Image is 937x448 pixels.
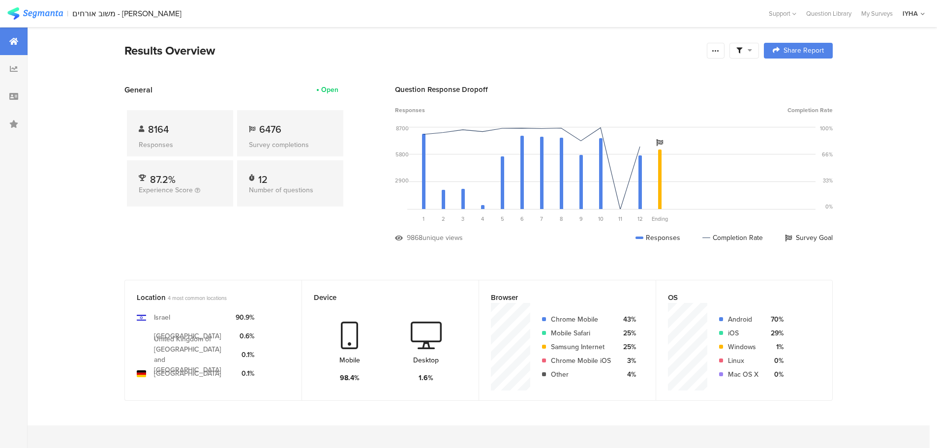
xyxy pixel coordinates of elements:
[395,84,833,95] div: Question Response Dropoff
[520,215,524,223] span: 6
[154,334,228,375] div: United Kingdom of [GEOGRAPHIC_DATA] and [GEOGRAPHIC_DATA]
[124,84,152,95] span: General
[635,233,680,243] div: Responses
[259,122,281,137] span: 6476
[258,172,268,182] div: 12
[551,369,611,380] div: Other
[7,7,63,20] img: segmanta logo
[139,185,193,195] span: Experience Score
[619,342,636,352] div: 25%
[72,9,181,18] div: משוב אורחים - [PERSON_NAME]
[598,215,604,223] span: 10
[314,292,451,303] div: Device
[139,140,221,150] div: Responses
[419,373,433,383] div: 1.6%
[668,292,804,303] div: OS
[766,314,784,325] div: 70%
[395,177,409,184] div: 2900
[728,369,758,380] div: Mac OS X
[560,215,563,223] span: 8
[249,140,332,150] div: Survey completions
[823,177,833,184] div: 33%
[236,331,254,341] div: 0.6%
[396,124,409,132] div: 8700
[766,342,784,352] div: 1%
[236,312,254,323] div: 90.9%
[540,215,543,223] span: 7
[423,233,463,243] div: unique views
[491,292,628,303] div: Browser
[784,47,824,54] span: Share Report
[551,342,611,352] div: Samsung Internet
[340,373,360,383] div: 98.4%
[766,356,784,366] div: 0%
[154,368,221,379] div: [GEOGRAPHIC_DATA]
[637,215,643,223] span: 12
[856,9,898,18] a: My Surveys
[769,6,796,21] div: Support
[501,215,504,223] span: 5
[903,9,918,18] div: IYHA
[124,42,702,60] div: Results Overview
[766,369,784,380] div: 0%
[766,328,784,338] div: 29%
[168,294,227,302] span: 4 most common locations
[728,356,758,366] div: Linux
[825,203,833,210] div: 0%
[551,314,611,325] div: Chrome Mobile
[423,215,424,223] span: 1
[481,215,484,223] span: 4
[395,150,409,158] div: 5800
[579,215,583,223] span: 9
[728,328,758,338] div: iOS
[801,9,856,18] a: Question Library
[551,356,611,366] div: Chrome Mobile iOS
[787,106,833,115] span: Completion Rate
[150,172,176,187] span: 87.2%
[236,350,254,360] div: 0.1%
[618,215,622,223] span: 11
[822,150,833,158] div: 66%
[728,342,758,352] div: Windows
[67,8,68,19] div: |
[619,328,636,338] div: 25%
[137,292,273,303] div: Location
[650,215,669,223] div: Ending
[461,215,464,223] span: 3
[154,312,170,323] div: Israel
[702,233,763,243] div: Completion Rate
[407,233,423,243] div: 9868
[395,106,425,115] span: Responses
[619,369,636,380] div: 4%
[154,331,221,341] div: [GEOGRAPHIC_DATA]
[249,185,313,195] span: Number of questions
[413,355,439,365] div: Desktop
[148,122,169,137] span: 8164
[619,314,636,325] div: 43%
[619,356,636,366] div: 3%
[339,355,360,365] div: Mobile
[656,139,663,146] i: Survey Goal
[728,314,758,325] div: Android
[321,85,338,95] div: Open
[442,215,445,223] span: 2
[236,368,254,379] div: 0.1%
[551,328,611,338] div: Mobile Safari
[820,124,833,132] div: 100%
[785,233,833,243] div: Survey Goal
